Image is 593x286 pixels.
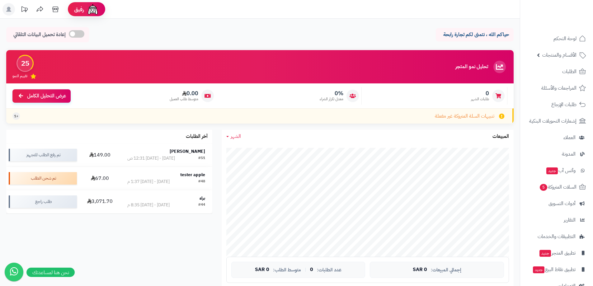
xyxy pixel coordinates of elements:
[524,180,589,195] a: السلات المتروكة5
[186,134,208,139] h3: آخر الطلبات
[12,89,71,103] a: عرض التحليل الكامل
[551,100,577,109] span: طلبات الإرجاع
[440,31,509,38] p: حياكم الله ، نتمنى لكم تجارة رابحة
[539,183,577,191] span: السلات المتروكة
[538,232,576,241] span: التطبيقات والخدمات
[198,179,205,185] div: #48
[87,3,99,16] img: ai-face.png
[524,64,589,79] a: الطلبات
[9,172,77,185] div: تم شحن الطلب
[320,96,343,102] span: معدل تكرار الشراء
[541,84,577,92] span: المراجعات والأسئلة
[524,130,589,145] a: العملاء
[431,267,461,273] span: إجمالي المبيعات:
[79,167,120,190] td: 67.00
[231,133,241,140] span: الشهر
[9,149,77,161] div: تم رفع الطلب للتجهيز
[524,229,589,244] a: التطبيقات والخدمات
[524,262,589,277] a: تطبيق نقاط البيعجديد
[13,31,66,38] span: إعادة تحميل البيانات التلقائي
[524,196,589,211] a: أدوات التسويق
[524,31,589,46] a: لوحة التحكم
[553,34,577,43] span: لوحة التحكم
[524,147,589,162] a: المدونة
[200,195,205,201] strong: براء
[127,179,170,185] div: [DATE] - [DATE] 1:37 م
[79,143,120,166] td: 149.00
[79,190,120,213] td: 3,071.70
[532,265,576,274] span: تطبيق نقاط البيع
[540,184,547,191] span: 5
[548,199,576,208] span: أدوات التسويق
[562,67,577,76] span: الطلبات
[542,51,577,59] span: الأقسام والمنتجات
[524,246,589,260] a: تطبيق المتجرجديد
[198,202,205,208] div: #44
[74,6,84,13] span: رفيق
[546,167,558,174] span: جديد
[180,171,205,178] strong: tester apple
[255,267,269,273] span: 0 SAR
[12,73,27,79] span: تقييم النمو
[563,133,576,142] span: العملاء
[273,267,301,273] span: متوسط الطلب:
[317,267,341,273] span: عدد الطلبات:
[471,96,489,102] span: طلبات الشهر
[127,155,175,162] div: [DATE] - [DATE] 12:31 ص
[533,266,544,273] span: جديد
[198,155,205,162] div: #51
[170,90,198,97] span: 0.00
[170,148,205,155] strong: [PERSON_NAME]
[562,150,576,158] span: المدونة
[455,64,488,70] h3: تحليل نمو المتجر
[413,267,427,273] span: 0 SAR
[14,114,18,119] span: +1
[27,92,66,100] span: عرض التحليل الكامل
[524,213,589,227] a: التقارير
[546,166,576,175] span: وآتس آب
[524,97,589,112] a: طلبات الإرجاع
[305,267,306,272] span: |
[320,90,343,97] span: 0%
[226,133,241,140] a: الشهر
[524,163,589,178] a: وآتس آبجديد
[9,195,77,208] div: طلب راجع
[564,216,576,224] span: التقارير
[471,90,489,97] span: 0
[539,249,576,257] span: تطبيق المتجر
[524,114,589,129] a: إشعارات التحويلات البنكية
[310,267,313,273] span: 0
[16,3,32,17] a: تحديثات المنصة
[170,96,198,102] span: متوسط طلب العميل
[127,202,170,208] div: [DATE] - [DATE] 8:35 م
[524,81,589,96] a: المراجعات والأسئلة
[435,113,494,120] span: تنبيهات السلة المتروكة غير مفعلة
[529,117,577,125] span: إشعارات التحويلات البنكية
[539,250,551,257] span: جديد
[492,134,509,139] h3: المبيعات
